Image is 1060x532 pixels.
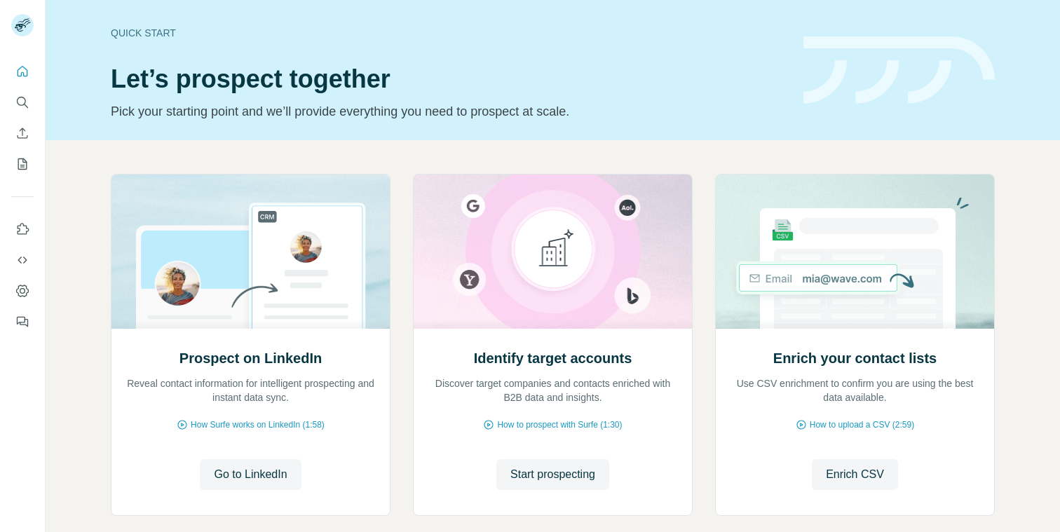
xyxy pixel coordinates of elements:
span: How to prospect with Surfe (1:30) [497,418,622,431]
div: Quick start [111,26,787,40]
button: Use Surfe API [11,247,34,273]
img: Prospect on LinkedIn [111,175,390,329]
p: Reveal contact information for intelligent prospecting and instant data sync. [125,376,376,404]
p: Discover target companies and contacts enriched with B2B data and insights. [428,376,678,404]
button: Enrich CSV [11,121,34,146]
button: My lists [11,151,34,177]
button: Feedback [11,309,34,334]
p: Pick your starting point and we’ll provide everything you need to prospect at scale. [111,102,787,121]
h1: Let’s prospect together [111,65,787,93]
button: Start prospecting [496,459,609,490]
span: How Surfe works on LinkedIn (1:58) [191,418,325,431]
button: Go to LinkedIn [200,459,301,490]
span: Enrich CSV [826,466,884,483]
button: Search [11,90,34,115]
button: Dashboard [11,278,34,303]
h2: Prospect on LinkedIn [179,348,322,368]
h2: Enrich your contact lists [773,348,937,368]
span: Go to LinkedIn [214,466,287,483]
img: Identify target accounts [413,175,693,329]
button: Enrich CSV [812,459,898,490]
p: Use CSV enrichment to confirm you are using the best data available. [730,376,980,404]
span: How to upload a CSV (2:59) [810,418,914,431]
button: Use Surfe on LinkedIn [11,217,34,242]
h2: Identify target accounts [474,348,632,368]
button: Quick start [11,59,34,84]
img: banner [803,36,995,104]
span: Start prospecting [510,466,595,483]
img: Enrich your contact lists [715,175,995,329]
